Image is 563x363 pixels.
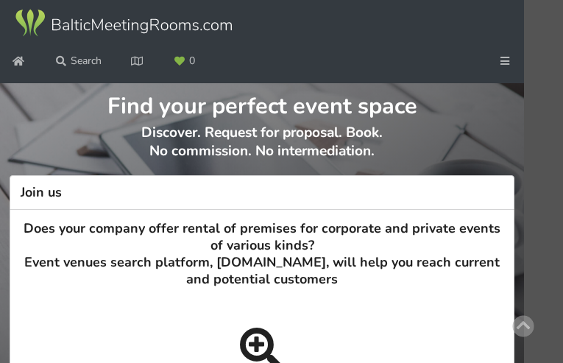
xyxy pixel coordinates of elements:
h1: Find your perfect event space [10,83,514,121]
span: 0 [189,56,195,66]
a: Search [46,48,112,74]
img: Baltic Meeting Rooms [13,8,234,38]
h3: Join us [10,175,514,210]
h3: Does your company offer rental of premises for corporate and private events of various kinds? Eve... [21,220,503,289]
p: Discover. Request for proposal. Book. No commission. No intermediation. [10,124,514,175]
